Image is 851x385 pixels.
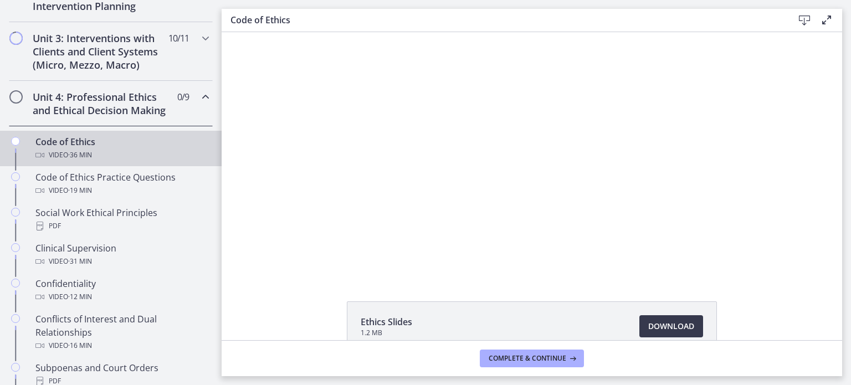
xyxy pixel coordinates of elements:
span: 1.2 MB [361,328,412,337]
div: Code of Ethics [35,135,208,162]
span: Ethics Slides [361,315,412,328]
div: Video [35,184,208,197]
a: Download [639,315,703,337]
span: · 16 min [68,339,92,352]
div: PDF [35,219,208,233]
div: Conflicts of Interest and Dual Relationships [35,312,208,352]
div: Video [35,148,208,162]
h2: Unit 4: Professional Ethics and Ethical Decision Making [33,90,168,117]
div: Confidentiality [35,277,208,304]
h3: Code of Ethics [230,13,776,27]
span: · 36 min [68,148,92,162]
span: · 19 min [68,184,92,197]
span: · 31 min [68,255,92,268]
span: · 12 min [68,290,92,304]
iframe: Video Lesson [222,32,842,276]
div: Video [35,339,208,352]
button: Complete & continue [480,350,584,367]
h2: Unit 3: Interventions with Clients and Client Systems (Micro, Mezzo, Macro) [33,32,168,71]
span: 0 / 9 [177,90,189,104]
div: Video [35,255,208,268]
span: 10 / 11 [168,32,189,45]
div: Social Work Ethical Principles [35,206,208,233]
div: Video [35,290,208,304]
span: Download [648,320,694,333]
div: Clinical Supervision [35,242,208,268]
div: Code of Ethics Practice Questions [35,171,208,197]
span: Complete & continue [489,354,566,363]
